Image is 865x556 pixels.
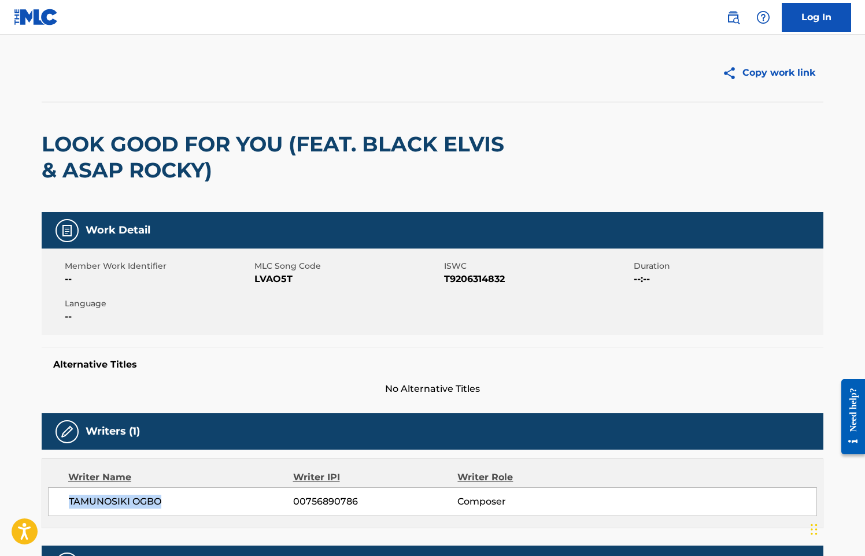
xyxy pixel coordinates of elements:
a: Log In [782,3,851,32]
span: LVAO5T [254,272,441,286]
span: Member Work Identifier [65,260,252,272]
span: --:-- [634,272,820,286]
img: search [726,10,740,24]
h2: LOOK GOOD FOR YOU (FEAT. BLACK ELVIS & ASAP ROCKY) [42,131,511,183]
button: Copy work link [714,58,823,87]
span: T9206314832 [444,272,631,286]
span: MLC Song Code [254,260,441,272]
span: TAMUNOSIKI OGBO [69,495,293,509]
div: Writer Name [68,470,293,484]
span: Language [65,298,252,310]
img: Copy work link [722,66,742,80]
iframe: Chat Widget [807,501,865,556]
span: Duration [634,260,820,272]
a: Public Search [722,6,745,29]
div: Drag [811,512,818,547]
div: Writer Role [457,470,607,484]
iframe: Resource Center [833,370,865,463]
img: Work Detail [60,224,74,238]
span: ISWC [444,260,631,272]
h5: Writers (1) [86,425,140,438]
span: Composer [457,495,607,509]
div: Writer IPI [293,470,458,484]
h5: Alternative Titles [53,359,812,370]
img: Writers [60,425,74,439]
span: No Alternative Titles [42,382,823,396]
div: Help [752,6,775,29]
span: -- [65,310,252,324]
img: MLC Logo [14,9,58,25]
span: 00756890786 [293,495,457,509]
img: help [756,10,770,24]
span: -- [65,272,252,286]
h5: Work Detail [86,224,150,237]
